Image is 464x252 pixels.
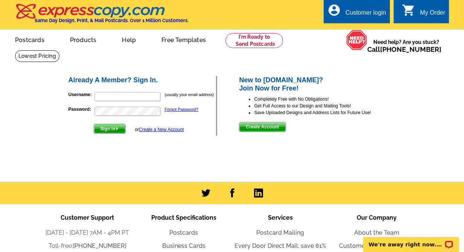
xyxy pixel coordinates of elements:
[169,229,198,236] a: Postcards
[354,229,399,236] a: About the Team
[402,8,445,18] a: shopping_cart My Order
[239,76,397,92] h2: New to [DOMAIN_NAME]? Join Now for Free!
[94,124,125,133] span: Sign In
[35,18,189,23] h4: Same Day Design, Print, & Mail Postcards. Over 1 Million Customers.
[254,96,397,103] li: Completely Free with No Obligations!
[367,45,441,53] span: Call
[380,45,441,53] a: [PHONE_NUMBER]
[358,228,464,252] iframe: LiveChat chat widget
[68,91,94,98] label: Username:
[357,214,397,221] span: Our Company
[339,242,414,249] a: Customer Success Stories
[15,9,189,23] a: Same Day Design, Print, & Mail Postcards. Over 1 Million Customers.
[327,8,386,18] a: account_circle Customer login
[345,9,386,20] div: Customer login
[58,30,109,48] a: Products
[39,241,135,250] li: Toll-free:
[135,126,184,133] div: or
[420,9,445,20] div: My Order
[68,106,94,113] label: Password:
[139,127,184,132] a: Create a New Account
[68,76,216,85] h2: Already A Member? Sign In.
[39,228,135,237] li: [DATE] - [DATE] 7AM - 4PM PT
[367,38,445,53] span: Need help? Are you stuck?
[61,214,114,221] span: Customer Support
[73,242,126,249] a: [PHONE_NUMBER]
[256,229,304,236] a: Postcard Mailing
[165,92,214,97] small: (usually your email address)
[402,3,415,17] i: shopping_cart
[268,214,293,221] span: Services
[116,127,119,130] img: button-next-arrow-white.png
[94,124,126,134] button: Sign In
[254,103,397,109] li: Get Full Access to our Design and Mailing Tools!
[239,122,286,132] button: Create Account
[234,242,326,249] a: Every Door Direct Mail: save 81%
[239,122,285,131] span: Create Account
[3,30,56,48] a: Postcards
[327,3,341,17] i: account_circle
[110,30,148,48] a: Help
[254,109,397,116] li: Save Uploaded Designs and Address Lists for Future Use!
[346,30,367,50] img: help
[149,30,218,48] a: Free Templates
[151,214,216,221] span: Product Specifications
[165,107,198,112] a: Forgot Password?
[162,242,205,249] a: Business Cards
